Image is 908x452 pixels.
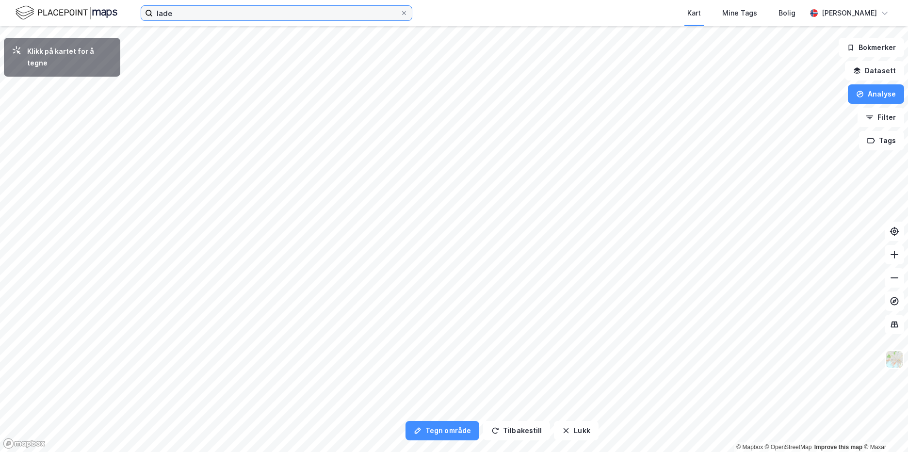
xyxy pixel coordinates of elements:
[858,108,904,127] button: Filter
[839,38,904,57] button: Bokmerker
[859,131,904,150] button: Tags
[687,7,701,19] div: Kart
[3,438,46,449] a: Mapbox homepage
[153,6,400,20] input: Søk på adresse, matrikkel, gårdeiere, leietakere eller personer
[822,7,877,19] div: [PERSON_NAME]
[16,4,117,21] img: logo.f888ab2527a4732fd821a326f86c7f29.svg
[859,405,908,452] iframe: Chat Widget
[859,405,908,452] div: Kontrollprogram for chat
[845,61,904,81] button: Datasett
[483,421,550,440] button: Tilbakestill
[765,444,812,451] a: OpenStreetMap
[848,84,904,104] button: Analyse
[814,444,862,451] a: Improve this map
[885,350,904,369] img: Z
[27,46,113,69] div: Klikk på kartet for å tegne
[554,421,598,440] button: Lukk
[405,421,479,440] button: Tegn område
[722,7,757,19] div: Mine Tags
[778,7,795,19] div: Bolig
[736,444,763,451] a: Mapbox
